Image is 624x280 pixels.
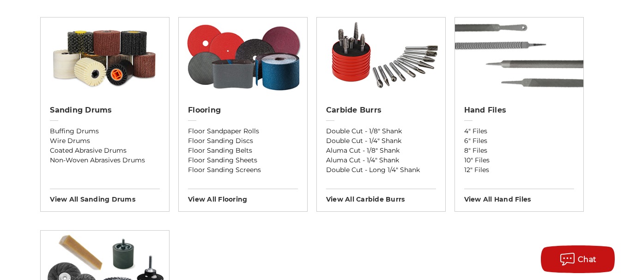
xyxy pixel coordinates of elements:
a: Double Cut - 1/8" Shank [326,126,436,136]
a: Double Cut - 1/4" Shank [326,136,436,146]
a: Floor Sandpaper Rolls [188,126,298,136]
img: Hand Files [455,18,583,96]
span: Chat [578,255,597,264]
a: 8" Files [464,146,574,155]
a: Double Cut - Long 1/4" Shank [326,165,436,175]
h2: Flooring [188,106,298,115]
h2: Sanding Drums [50,106,160,115]
a: 4" Files [464,126,574,136]
h2: Hand Files [464,106,574,115]
img: Sanding Drums [41,18,169,96]
a: Aluma Cut - 1/4" Shank [326,155,436,165]
h3: View All carbide burrs [326,189,436,203]
a: 10" Files [464,155,574,165]
a: Coated Abrasive Drums [50,146,160,155]
button: Chat [541,245,615,273]
img: Carbide Burrs [317,18,445,96]
a: Wire Drums [50,136,160,146]
h3: View All sanding drums [50,189,160,203]
h3: View All hand files [464,189,574,203]
a: Floor Sanding Sheets [188,155,298,165]
a: Floor Sanding Screens [188,165,298,175]
img: Flooring [179,18,307,96]
a: Buffing Drums [50,126,160,136]
a: 12" Files [464,165,574,175]
a: 6" Files [464,136,574,146]
h3: View All flooring [188,189,298,203]
h2: Carbide Burrs [326,106,436,115]
a: Floor Sanding Discs [188,136,298,146]
a: Floor Sanding Belts [188,146,298,155]
a: Aluma Cut - 1/8" Shank [326,146,436,155]
a: Non-Woven Abrasives Drums [50,155,160,165]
